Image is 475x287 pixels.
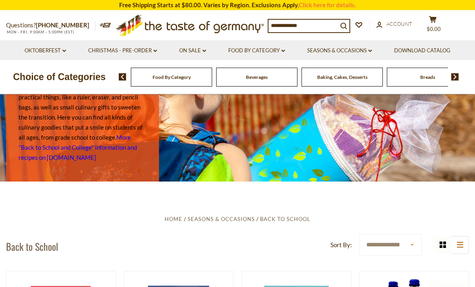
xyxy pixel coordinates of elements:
[299,1,356,8] a: Click here for details.
[394,46,450,55] a: Download Catalog
[330,240,352,250] label: Sort By:
[153,74,191,80] a: Food By Category
[427,26,441,32] span: $0.00
[260,216,310,222] a: Back to School
[228,46,285,55] a: Food By Category
[376,20,412,29] a: Account
[6,240,58,252] h1: Back to School
[165,216,182,222] a: Home
[88,46,157,55] a: Christmas - PRE-ORDER
[179,46,206,55] a: On Sale
[307,46,372,55] a: Seasons & Occasions
[421,16,445,36] button: $0.00
[19,52,147,163] p: It is a custom in [GEOGRAPHIC_DATA] to present first-graders with a cone-shaped, decorative bag, ...
[451,73,459,81] img: next arrow
[317,74,368,80] a: Baking, Cakes, Desserts
[188,216,255,222] a: Seasons & Occasions
[246,74,268,80] a: Beverages
[25,46,66,55] a: Oktoberfest
[119,73,126,81] img: previous arrow
[6,30,74,34] span: MON - FRI, 9:00AM - 5:00PM (EST)
[386,21,412,27] span: Account
[36,21,89,29] a: [PHONE_NUMBER]
[6,20,95,31] p: Questions?
[420,74,435,80] a: Breads
[19,134,137,161] a: More "Back to School and College" information and recipes on [DOMAIN_NAME]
